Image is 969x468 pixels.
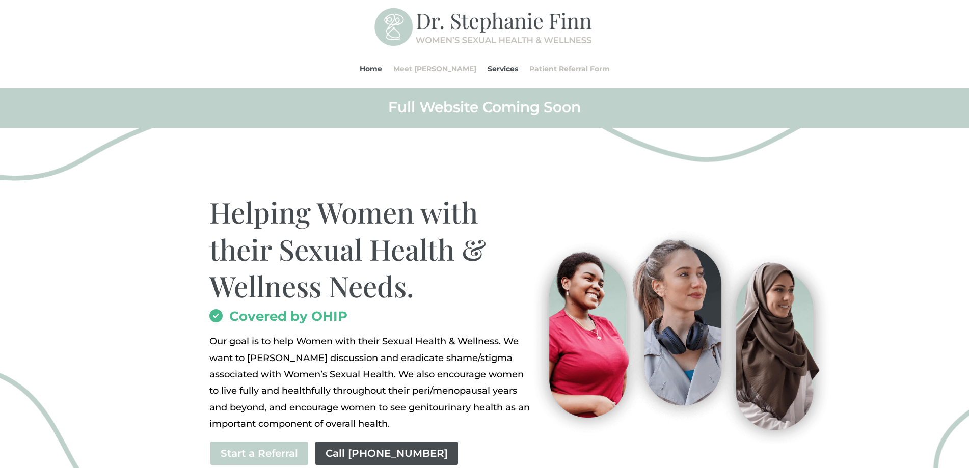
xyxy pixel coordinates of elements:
div: Page 1 [209,333,533,432]
p: Our goal is to help Women with their Sexual Health & Wellness. We want to [PERSON_NAME] discussio... [209,333,533,432]
a: Start a Referral [209,441,309,466]
a: Home [360,49,382,88]
a: Patient Referral Form [529,49,610,88]
a: Meet [PERSON_NAME] [393,49,476,88]
h2: Full Website Coming Soon [209,98,760,121]
a: Services [488,49,518,88]
a: Call [PHONE_NUMBER] [314,441,459,466]
img: Visit-Pleasure-MD-Ontario-Women-Sexual-Health-and-Wellness [521,225,836,444]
